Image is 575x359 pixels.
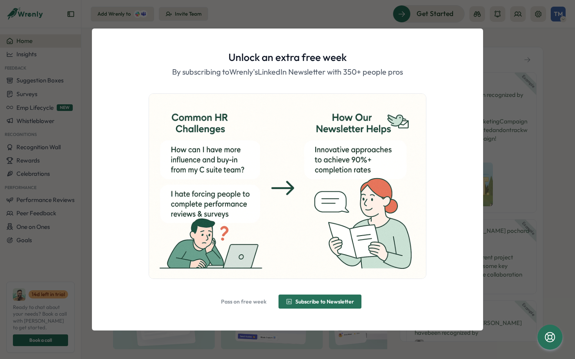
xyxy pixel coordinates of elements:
h1: Unlock an extra free week [228,50,347,64]
p: By subscribing to Wrenly's LinkedIn Newsletter with 350+ people pros [172,66,403,78]
button: Subscribe to Newsletter [279,295,361,309]
img: ChatGPT Image [149,94,426,278]
span: Pass on free week [221,299,266,304]
button: Pass on free week [214,295,274,309]
span: Subscribe to Newsletter [295,299,354,304]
